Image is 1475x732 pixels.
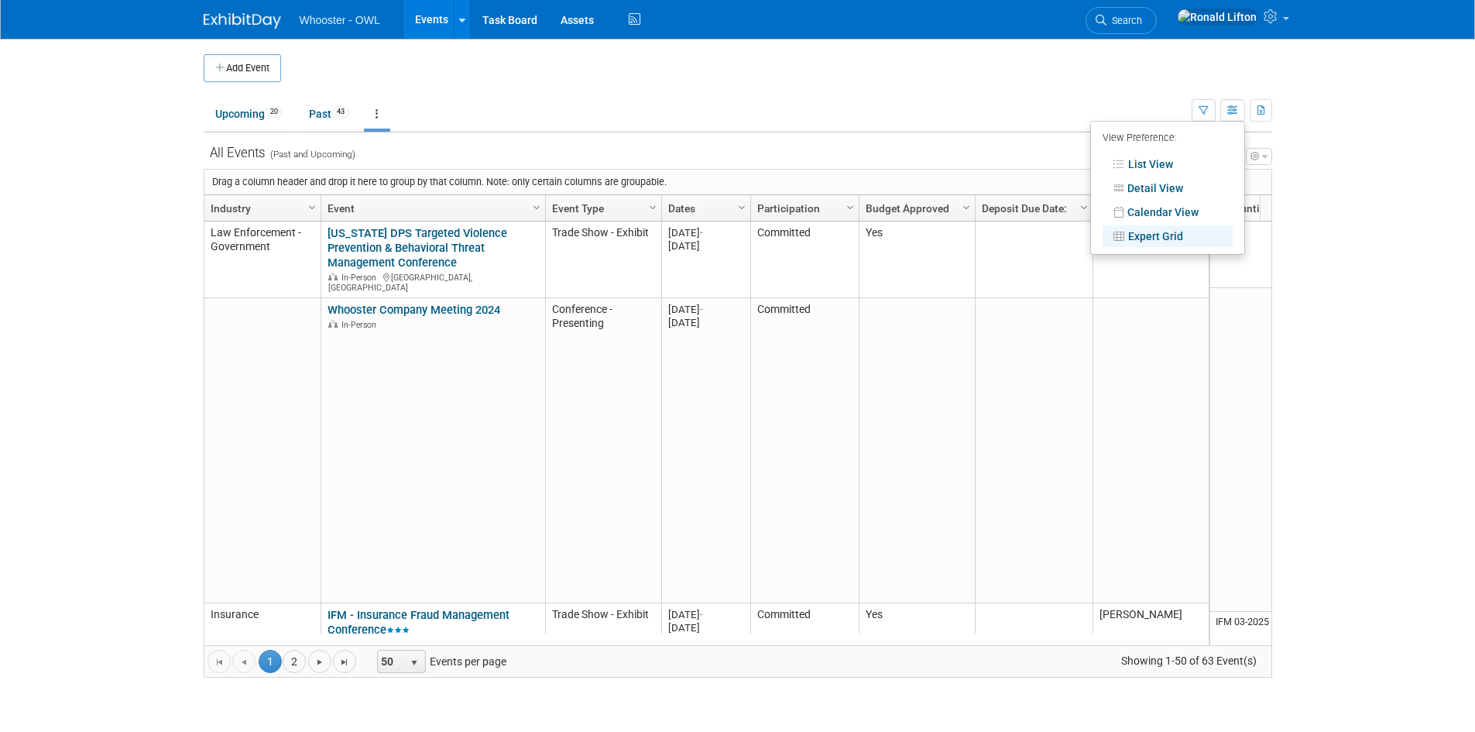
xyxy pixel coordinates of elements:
[1106,15,1142,26] span: Search
[866,195,965,222] a: Budget Approved
[1103,201,1233,223] a: Calendar View
[552,195,651,222] a: Event Type
[204,222,321,298] td: Law Enforcement - Government
[204,132,1272,163] div: All Events
[328,226,507,270] a: [US_STATE] DPS Targeted Violence Prevention & Behavioral Threat Management Conference
[668,303,743,316] div: [DATE]
[750,603,859,679] td: Committed
[668,316,743,329] div: [DATE]
[259,650,282,673] span: 1
[1078,201,1090,214] span: Column Settings
[314,656,326,668] span: Go to the next page
[733,195,750,218] a: Column Settings
[283,650,306,673] a: 2
[357,650,522,673] span: Events per page
[528,195,545,218] a: Column Settings
[668,621,743,634] div: [DATE]
[647,201,659,214] span: Column Settings
[378,651,404,672] span: 50
[700,609,703,620] span: -
[328,320,338,328] img: In-Person Event
[1210,612,1326,687] td: IFM 03-2025
[204,170,1271,194] div: Drag a column header and drop it here to group by that column. Note: only certain columns are gro...
[859,603,975,679] td: Yes
[204,54,281,82] button: Add Event
[341,320,381,330] span: In-Person
[338,656,351,668] span: Go to the last page
[668,608,743,621] div: [DATE]
[700,304,703,315] span: -
[700,227,703,239] span: -
[408,657,420,669] span: select
[232,650,256,673] a: Go to the previous page
[341,273,381,283] span: In-Person
[1093,222,1209,298] td: [PERSON_NAME]
[1093,603,1209,679] td: [PERSON_NAME]
[750,298,859,603] td: Committed
[750,222,859,298] td: Committed
[238,656,250,668] span: Go to the previous page
[668,195,740,222] a: Dates
[328,303,500,317] a: Whooster Company Meeting 2024
[757,195,849,222] a: Participation
[328,270,538,294] div: [GEOGRAPHIC_DATA], [GEOGRAPHIC_DATA]
[297,99,361,129] a: Past43
[266,149,355,160] span: (Past and Upcoming)
[333,650,356,673] a: Go to the last page
[545,603,661,679] td: Trade Show - Exhibit
[332,106,349,118] span: 43
[328,273,338,280] img: In-Person Event
[266,106,283,118] span: 20
[328,195,535,222] a: Event
[1177,9,1257,26] img: Ronald Lifton
[1103,177,1233,199] a: Detail View
[530,201,543,214] span: Column Settings
[304,195,321,218] a: Column Settings
[208,650,231,673] a: Go to the first page
[1086,7,1157,34] a: Search
[545,298,661,603] td: Conference - Presenting
[1106,650,1271,672] span: Showing 1-50 of 63 Event(s)
[842,195,859,218] a: Column Settings
[306,201,318,214] span: Column Settings
[300,14,380,26] span: Whooster - OWL
[1103,127,1233,151] div: View Preference:
[211,195,310,222] a: Industry
[960,201,972,214] span: Column Settings
[204,603,321,679] td: Insurance
[859,222,975,298] td: Yes
[545,222,661,298] td: Trade Show - Exhibit
[328,608,509,637] a: IFM - Insurance Fraud Management Conference
[982,195,1082,222] a: Deposit Due Date:
[213,656,225,668] span: Go to the first page
[1103,225,1233,247] a: Expert Grid
[668,226,743,239] div: [DATE]
[844,201,856,214] span: Column Settings
[308,650,331,673] a: Go to the next page
[736,201,748,214] span: Column Settings
[1103,153,1233,175] a: List View
[644,195,661,218] a: Column Settings
[668,239,743,253] div: [DATE]
[958,195,975,218] a: Column Settings
[204,99,294,129] a: Upcoming20
[1075,195,1093,218] a: Column Settings
[204,13,281,29] img: ExhibitDay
